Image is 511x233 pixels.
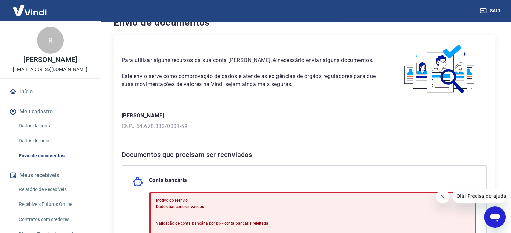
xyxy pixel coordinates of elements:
img: waiting_documents.41d9841a9773e5fdf392cede4d13b617.svg [393,43,487,96]
p: [PERSON_NAME] [23,56,77,63]
button: Sair [479,5,503,17]
p: Este envio serve como comprovação de dados e atende as exigências de órgãos reguladores para que ... [122,72,377,89]
a: Início [8,84,92,99]
a: Recebíveis Futuros Online [16,197,92,211]
p: CNPJ 54.678.332/0001-59 [122,122,487,130]
img: money_pork.0c50a358b6dafb15dddc3eea48f23780.svg [133,176,143,187]
p: Validação de conta bancária por pix - conta bancária rejeitada [156,220,268,226]
iframe: Botão para abrir a janela de mensagens [484,206,506,228]
p: Motivo do reenvio: [156,197,268,203]
a: Contratos com credores [16,213,92,226]
a: Relatório de Recebíveis [16,183,92,196]
p: [EMAIL_ADDRESS][DOMAIN_NAME] [13,66,87,73]
img: Vindi [8,0,52,21]
a: Dados de login [16,134,92,148]
a: Envio de documentos [16,149,92,163]
a: Dados da conta [16,119,92,133]
span: Olá! Precisa de ajuda? [4,5,56,10]
p: Conta bancária [149,176,187,187]
h4: Envio de documentos [114,16,495,30]
h6: Documentos que precisam ser reenviados [122,149,487,160]
button: Meus recebíveis [8,168,92,183]
button: Meu cadastro [8,104,92,119]
iframe: Fechar mensagem [436,190,450,203]
p: Para utilizar alguns recursos da sua conta [PERSON_NAME], é necessário enviar alguns documentos. [122,56,377,64]
p: [PERSON_NAME] [122,112,487,120]
iframe: Mensagem da empresa [452,189,506,203]
span: Dados bancários inválidos [156,204,204,209]
div: R [37,27,64,54]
